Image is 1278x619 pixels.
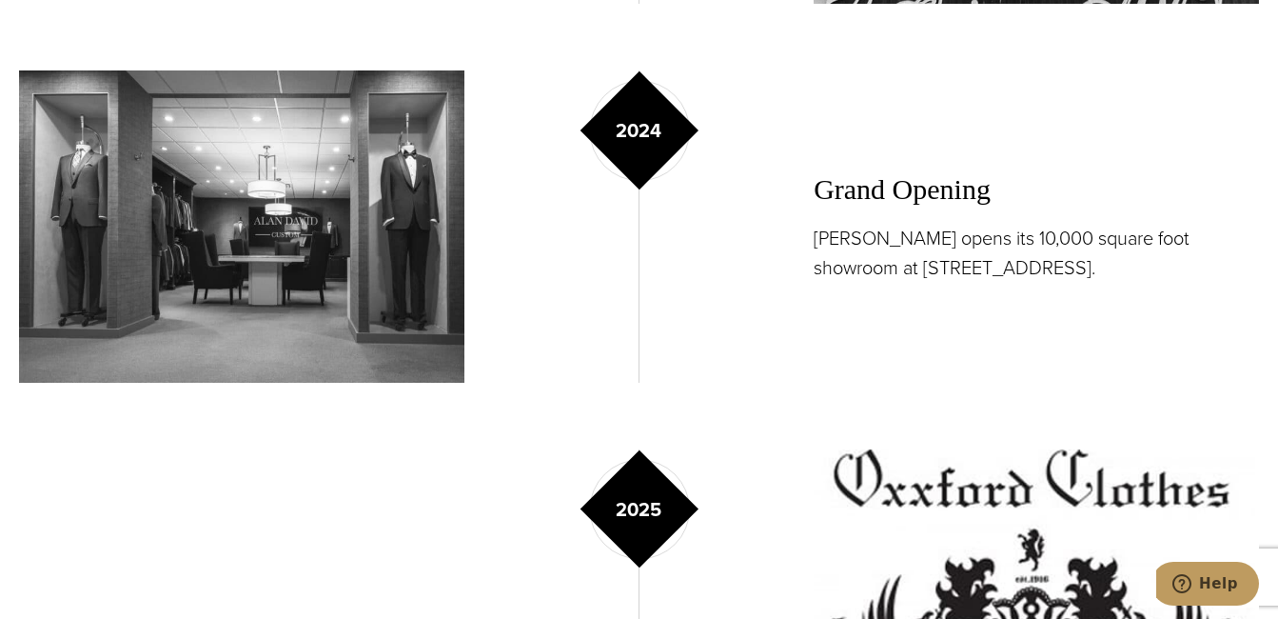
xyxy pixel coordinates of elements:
[814,224,1259,283] p: [PERSON_NAME] opens its 10,000 square foot showroom at [STREET_ADDRESS].
[616,495,661,524] p: 2025
[19,70,464,383] img: Alan David Custom's new showroom on 515 Madison Avenue NY, NY
[814,170,1259,210] h3: Grand Opening
[616,116,661,145] p: 2024
[1156,562,1259,609] iframe: Opens a widget where you can chat to one of our agents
